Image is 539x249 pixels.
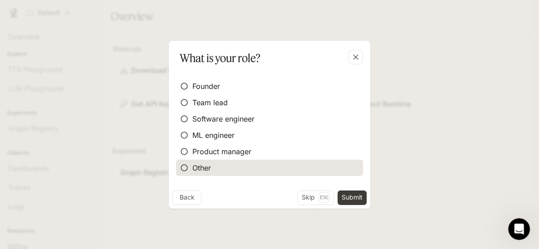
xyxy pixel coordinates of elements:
span: Founder [192,81,220,92]
button: SkipEsc [298,190,334,205]
button: Submit [338,190,367,205]
p: Esc [318,192,330,202]
span: Other [192,162,211,173]
iframe: Intercom live chat [508,218,530,240]
span: Team lead [192,97,228,108]
button: Back [172,190,201,205]
span: Product manager [192,146,251,157]
span: Software engineer [192,113,255,124]
span: ML engineer [192,130,235,141]
p: What is your role? [180,50,260,66]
